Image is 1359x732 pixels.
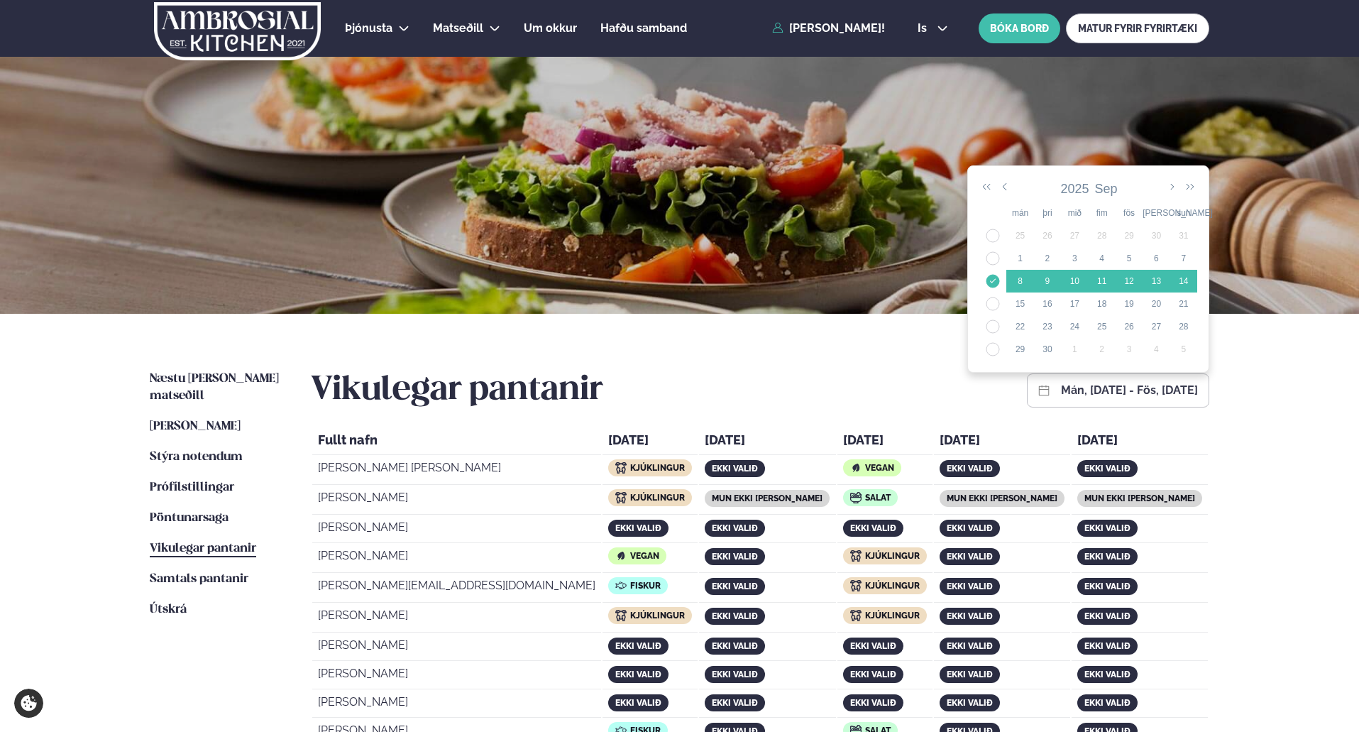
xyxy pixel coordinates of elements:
[150,540,256,557] a: Vikulegar pantanir
[947,464,993,474] span: ekki valið
[850,670,896,679] span: ekki valið
[1034,247,1061,270] td: 2025-09-02
[615,610,627,621] img: icon img
[1143,270,1170,293] td: 2025-09-13
[1143,297,1170,310] div: 20
[150,571,248,588] a: Samtals pantanir
[1092,180,1121,199] button: Sep
[1143,275,1170,288] div: 13
[1006,229,1033,242] div: 25
[1143,315,1170,338] td: 2025-09-27
[947,552,993,562] span: ekki valið
[850,492,862,503] img: icon img
[1034,270,1061,293] td: 2025-09-09
[433,20,483,37] a: Matseðill
[850,641,896,651] span: ekki valið
[979,224,1006,247] td: 35
[1061,270,1088,293] td: 2025-09-10
[1170,229,1197,242] div: 31
[615,641,661,651] span: ekki valið
[312,486,601,515] td: [PERSON_NAME]
[850,698,896,708] span: ekki valið
[1089,252,1116,265] div: 4
[1061,385,1198,396] button: mán, [DATE] - fös, [DATE]
[1170,247,1197,270] td: 2025-09-07
[150,371,282,405] a: Næstu [PERSON_NAME] matseðill
[1089,297,1116,310] div: 18
[1170,315,1197,338] td: 2025-09-28
[1034,252,1061,265] div: 2
[1034,343,1061,356] div: 30
[1034,320,1061,333] div: 23
[1061,297,1088,310] div: 17
[1089,224,1116,247] td: 2025-08-28
[712,670,758,679] span: ekki valið
[1061,247,1088,270] td: 2025-09-03
[1006,297,1033,310] div: 15
[979,13,1060,43] button: BÓKA BORÐ
[150,510,229,527] a: Pöntunarsaga
[1116,247,1143,270] td: 2025-09-05
[712,493,822,503] span: mun ekki [PERSON_NAME]
[1084,698,1130,708] span: ekki valið
[600,20,687,37] a: Hafðu samband
[630,581,661,591] span: Fiskur
[712,552,758,562] span: ekki valið
[1089,315,1116,338] td: 2025-09-25
[150,512,229,524] span: Pöntunarsaga
[712,611,758,621] span: ekki valið
[906,23,959,34] button: is
[772,22,885,35] a: [PERSON_NAME]!
[1006,247,1033,270] td: 2025-09-01
[1061,320,1088,333] div: 24
[630,463,685,473] span: Kjúklingur
[947,641,993,651] span: ekki valið
[947,698,993,708] span: ekki valið
[345,20,392,37] a: Þjónusta
[712,698,758,708] span: ekki valið
[630,551,659,561] span: Vegan
[524,20,577,37] a: Um okkur
[345,21,392,35] span: Þjónusta
[1116,338,1143,361] td: 2025-10-03
[1116,320,1143,333] div: 26
[850,523,896,533] span: ekki valið
[1006,275,1033,288] div: 8
[1066,13,1209,43] a: MATUR FYRIR FYRIRTÆKI
[1061,343,1088,356] div: 1
[1143,247,1170,270] td: 2025-09-06
[1143,202,1170,224] th: [PERSON_NAME]
[1170,297,1197,310] div: 21
[1006,224,1033,247] td: 2025-08-25
[1143,229,1170,242] div: 30
[150,573,248,585] span: Samtals pantanir
[1116,224,1143,247] td: 2025-08-29
[1116,315,1143,338] td: 2025-09-26
[1034,202,1061,224] th: þri
[1170,343,1197,356] div: 5
[150,603,187,616] span: Útskrá
[865,551,920,561] span: Kjúklingur
[850,550,862,562] img: icon img
[153,2,322,60] img: logo
[1143,252,1170,265] div: 6
[712,523,758,533] span: ekki valið
[712,581,758,591] span: ekki valið
[1089,229,1116,242] div: 28
[603,429,698,455] th: [DATE]
[1143,343,1170,356] div: 4
[1061,252,1088,265] div: 3
[615,492,627,503] img: icon img
[1089,343,1116,356] div: 2
[1006,320,1033,333] div: 22
[1116,343,1143,356] div: 3
[1170,270,1197,293] td: 2025-09-14
[1034,315,1061,338] td: 2025-09-23
[1116,293,1143,315] td: 2025-09-19
[1116,270,1143,293] td: 2025-09-12
[1089,202,1116,224] th: fim
[1006,338,1033,361] td: 2025-09-29
[699,429,835,455] th: [DATE]
[311,371,603,410] h2: Vikulegar pantanir
[524,21,577,35] span: Um okkur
